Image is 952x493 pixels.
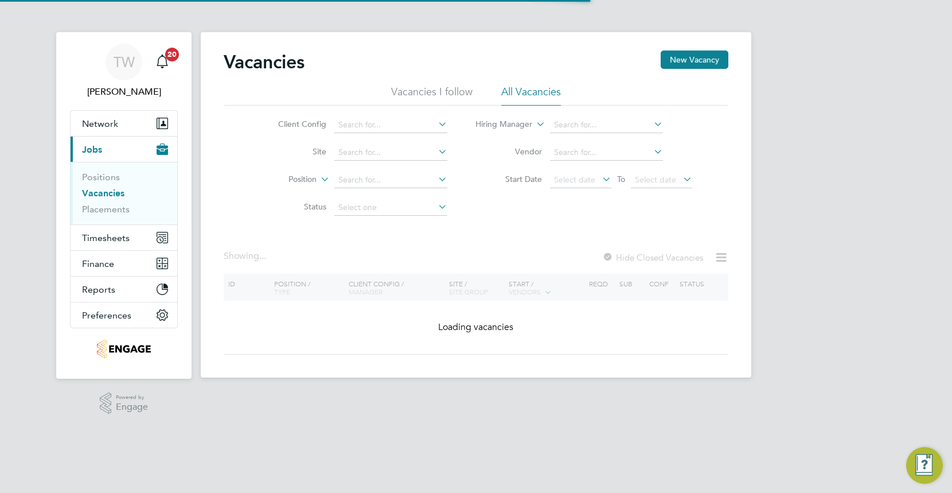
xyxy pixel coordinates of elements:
label: Hiring Manager [466,119,532,130]
span: Select date [554,174,595,185]
button: New Vacancy [661,51,728,69]
span: Reports [82,284,115,295]
span: To [614,172,629,187]
a: Vacancies [82,188,124,199]
button: Timesheets [71,225,177,250]
input: Search for... [334,172,447,188]
li: All Vacancies [501,85,561,106]
span: TW [114,55,135,69]
span: Jobs [82,144,102,155]
input: Search for... [334,145,447,161]
span: Timesheets [82,232,130,243]
img: jambo-logo-retina.png [97,340,150,358]
input: Select one [334,200,447,216]
span: Select date [635,174,676,185]
input: Search for... [334,117,447,133]
label: Client Config [260,119,326,129]
button: Engage Resource Center [906,447,943,484]
span: Engage [116,402,148,412]
span: Finance [82,258,114,269]
nav: Main navigation [56,32,192,379]
label: Position [251,174,317,185]
span: Powered by [116,393,148,402]
a: Positions [82,172,120,183]
h2: Vacancies [224,51,305,73]
span: 20 [165,48,179,61]
a: Powered byEngage [100,393,149,414]
a: Placements [82,204,130,215]
li: Vacancies I follow [391,85,473,106]
input: Search for... [550,117,663,133]
label: Site [260,146,326,157]
button: Jobs [71,137,177,162]
button: Reports [71,277,177,302]
a: TW[PERSON_NAME] [70,44,178,99]
label: Status [260,201,326,212]
label: Hide Closed Vacancies [602,252,703,263]
div: Jobs [71,162,177,224]
a: 20 [151,44,174,80]
a: Go to home page [70,340,178,358]
div: Showing [224,250,268,262]
label: Vendor [476,146,542,157]
button: Network [71,111,177,136]
span: Network [82,118,118,129]
button: Finance [71,251,177,276]
span: Preferences [82,310,131,321]
input: Search for... [550,145,663,161]
button: Preferences [71,302,177,328]
span: ... [259,250,266,262]
label: Start Date [476,174,542,184]
span: Tamsin Wisken [70,85,178,99]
